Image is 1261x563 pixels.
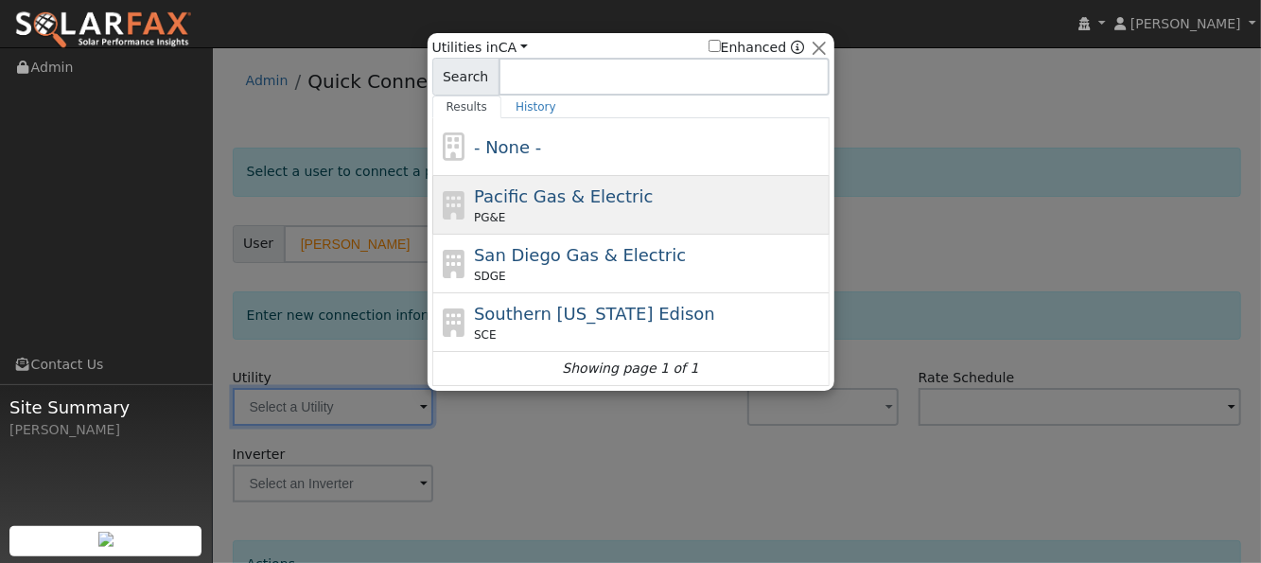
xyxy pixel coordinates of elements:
[14,10,192,50] img: SolarFax
[474,137,541,157] span: - None -
[98,532,114,547] img: retrieve
[432,38,528,58] span: Utilities in
[709,38,787,58] label: Enhanced
[9,420,202,440] div: [PERSON_NAME]
[474,245,686,265] span: San Diego Gas & Electric
[474,186,653,206] span: Pacific Gas & Electric
[562,359,698,378] i: Showing page 1 of 1
[1130,16,1241,31] span: [PERSON_NAME]
[474,304,715,324] span: Southern [US_STATE] Edison
[499,40,528,55] a: CA
[501,96,570,118] a: History
[432,58,499,96] span: Search
[9,395,202,420] span: Site Summary
[432,96,502,118] a: Results
[474,268,506,285] span: SDGE
[709,38,805,58] span: Show enhanced providers
[474,326,497,343] span: SCE
[791,40,804,55] a: Enhanced Providers
[474,209,505,226] span: PG&E
[709,40,721,52] input: Enhanced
